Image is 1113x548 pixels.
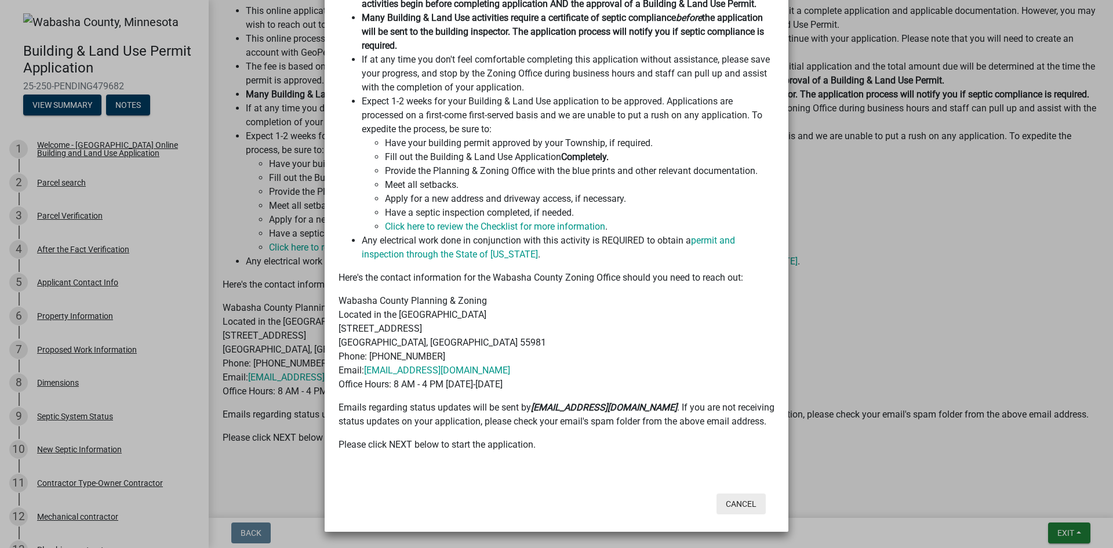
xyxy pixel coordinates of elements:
[385,220,774,234] li: .
[716,493,766,514] button: Cancel
[362,12,764,51] strong: the application will be sent to the building inspector. The application process will notify you i...
[362,234,774,262] li: Any electrical work done in conjunction with this activity is REQUIRED to obtain a .
[385,150,774,164] li: Fill out the Building & Land Use Application
[362,95,774,234] li: Expect 1-2 weeks for your Building & Land Use application to be approved. Applications are proces...
[339,401,774,429] p: Emails regarding status updates will be sent by . If you are not receiving status updates on your...
[339,294,774,391] p: Wabasha County Planning & Zoning Located in the [GEOGRAPHIC_DATA] [STREET_ADDRESS] [GEOGRAPHIC_DA...
[531,402,677,413] strong: [EMAIL_ADDRESS][DOMAIN_NAME]
[362,12,676,23] strong: Many Building & Land Use activities require a certificate of septic compliance
[385,136,774,150] li: Have your building permit approved by your Township, if required.
[385,192,774,206] li: Apply for a new address and driveway access, if necessary.
[561,151,609,162] strong: Completely.
[385,206,774,220] li: Have a septic inspection completed, if needed.
[339,438,774,452] p: Please click NEXT below to start the application.
[676,12,702,23] strong: before
[385,164,774,178] li: Provide the Planning & Zoning Office with the blue prints and other relevant documentation.
[385,221,605,232] a: Click here to review the Checklist for more information
[362,53,774,95] li: If at any time you don't feel comfortable completing this application without assistance, please ...
[339,271,774,285] p: Here's the contact information for the Wabasha County Zoning Office should you need to reach out:
[364,365,510,376] a: [EMAIL_ADDRESS][DOMAIN_NAME]
[385,178,774,192] li: Meet all setbacks.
